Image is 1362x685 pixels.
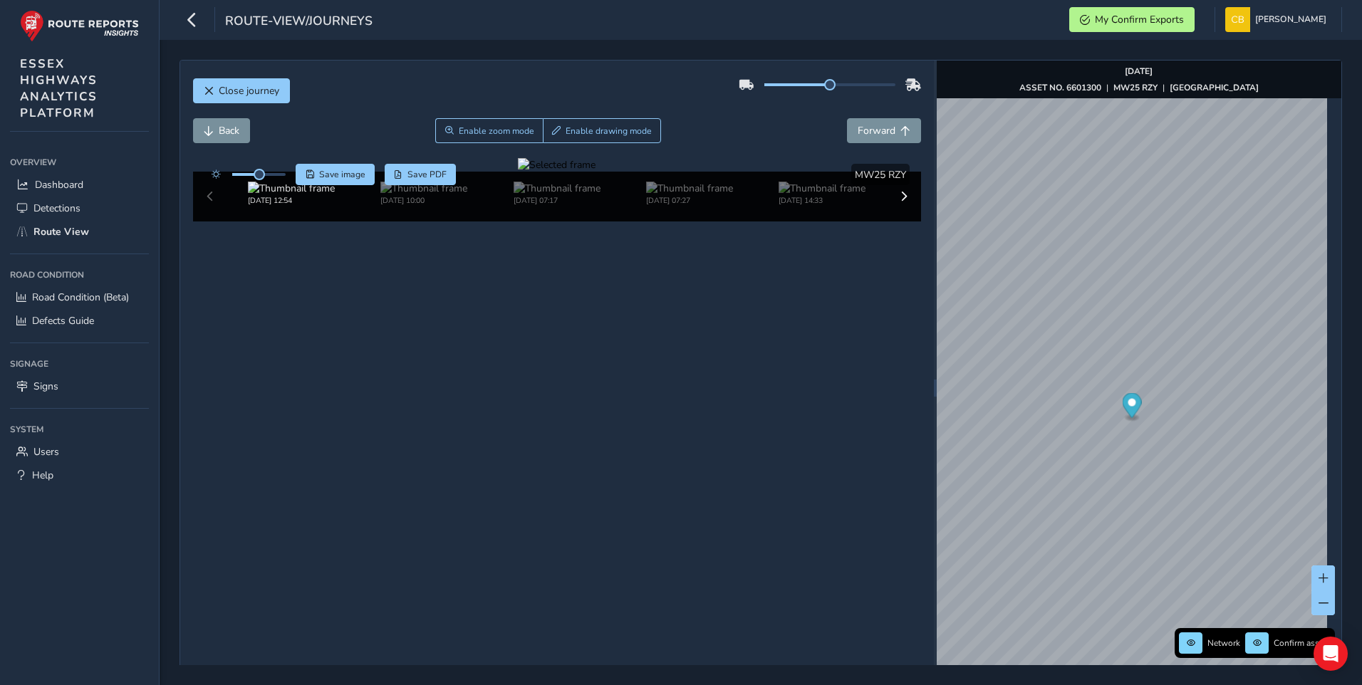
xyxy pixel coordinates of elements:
[385,164,457,185] button: PDF
[20,10,139,42] img: rr logo
[10,264,149,286] div: Road Condition
[1125,66,1153,77] strong: [DATE]
[380,195,467,206] div: [DATE] 10:00
[646,182,733,195] img: Thumbnail frame
[459,125,534,137] span: Enable zoom mode
[514,195,601,206] div: [DATE] 07:17
[10,464,149,487] a: Help
[858,124,895,137] span: Forward
[855,168,906,182] span: MW25 RZY
[32,291,129,304] span: Road Condition (Beta)
[35,178,83,192] span: Dashboard
[248,182,335,195] img: Thumbnail frame
[779,182,865,195] img: Thumbnail frame
[10,375,149,398] a: Signs
[10,309,149,333] a: Defects Guide
[514,182,601,195] img: Thumbnail frame
[10,419,149,440] div: System
[10,197,149,220] a: Detections
[10,152,149,173] div: Overview
[32,314,94,328] span: Defects Guide
[225,12,373,32] span: route-view/journeys
[847,118,921,143] button: Forward
[193,118,250,143] button: Back
[1170,82,1259,93] strong: [GEOGRAPHIC_DATA]
[219,124,239,137] span: Back
[32,469,53,482] span: Help
[1274,637,1331,649] span: Confirm assets
[1207,637,1240,649] span: Network
[20,56,98,121] span: ESSEX HIGHWAYS ANALYTICS PLATFORM
[248,195,335,206] div: [DATE] 12:54
[296,164,375,185] button: Save
[380,182,467,195] img: Thumbnail frame
[1225,7,1250,32] img: diamond-layout
[1019,82,1101,93] strong: ASSET NO. 6601300
[1314,637,1348,671] div: Open Intercom Messenger
[407,169,447,180] span: Save PDF
[10,173,149,197] a: Dashboard
[10,286,149,309] a: Road Condition (Beta)
[10,440,149,464] a: Users
[10,353,149,375] div: Signage
[1255,7,1326,32] span: [PERSON_NAME]
[646,195,733,206] div: [DATE] 07:27
[33,380,58,393] span: Signs
[1019,82,1259,93] div: | |
[1095,13,1184,26] span: My Confirm Exports
[435,118,543,143] button: Zoom
[219,84,279,98] span: Close journey
[1113,82,1158,93] strong: MW25 RZY
[33,202,80,215] span: Detections
[1069,7,1195,32] button: My Confirm Exports
[779,195,865,206] div: [DATE] 14:33
[319,169,365,180] span: Save image
[543,118,662,143] button: Draw
[10,220,149,244] a: Route View
[566,125,652,137] span: Enable drawing mode
[193,78,290,103] button: Close journey
[33,225,89,239] span: Route View
[1122,393,1141,422] div: Map marker
[33,445,59,459] span: Users
[1225,7,1331,32] button: [PERSON_NAME]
